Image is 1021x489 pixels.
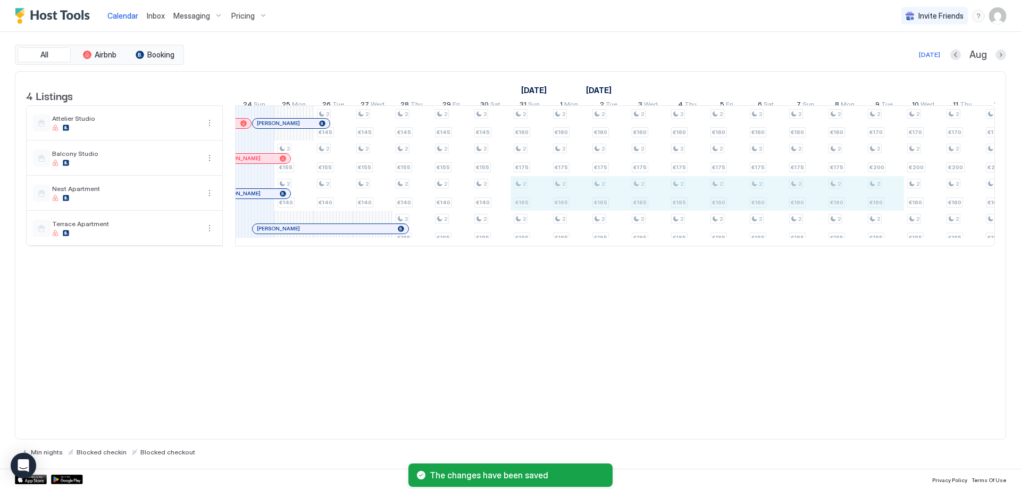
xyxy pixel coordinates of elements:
[838,111,841,118] span: 2
[326,145,329,152] span: 2
[203,152,216,164] div: menu
[203,152,216,164] button: More options
[989,7,1006,24] div: User profile
[320,98,347,113] a: August 26, 2025
[917,48,942,61] button: [DATE]
[147,10,165,21] a: Inbox
[483,180,487,187] span: 2
[916,216,919,222] span: 2
[405,216,408,222] span: 2
[918,11,964,21] span: Invite Friends
[601,145,605,152] span: 2
[802,100,814,111] span: Sun
[240,98,268,113] a: August 24, 2025
[869,234,883,241] span: €185
[326,111,329,118] span: 2
[397,234,411,241] span: €185
[15,8,95,24] a: Host Tools Logo
[726,100,733,111] span: Fri
[972,10,985,22] div: menu
[483,111,487,118] span: 2
[279,98,308,113] a: August 25, 2025
[916,111,919,118] span: 2
[203,117,216,129] div: menu
[751,164,765,171] span: €175
[128,47,181,62] button: Booking
[18,47,71,62] button: All
[720,100,724,111] span: 5
[483,145,487,152] span: 2
[919,50,940,60] div: [DATE]
[960,100,972,111] span: Thu
[791,129,804,136] span: €160
[794,98,817,113] a: September 7, 2025
[712,164,725,171] span: €175
[319,129,332,136] span: €145
[601,111,605,118] span: 2
[555,129,568,136] span: €160
[217,190,261,197] span: [PERSON_NAME]
[987,199,1001,206] span: €160
[31,448,63,456] span: Min nights
[791,234,804,241] span: €185
[523,111,526,118] span: 2
[528,100,540,111] span: Sun
[673,164,686,171] span: €175
[953,100,958,111] span: 11
[678,100,683,111] span: 4
[641,145,644,152] span: 2
[361,100,369,111] span: 27
[635,98,660,113] a: September 3, 2025
[476,129,490,136] span: €145
[562,145,565,152] span: 2
[759,145,762,152] span: 2
[405,145,408,152] span: 2
[956,145,959,152] span: 2
[920,100,934,111] span: Wed
[755,98,776,113] a: September 6, 2025
[675,98,699,113] a: September 4, 2025
[453,100,460,111] span: Fri
[400,100,409,111] span: 28
[478,98,503,113] a: August 30, 2025
[203,187,216,200] div: menu
[430,470,604,480] span: The changes have been saved
[440,98,463,113] a: August 29, 2025
[987,234,1001,241] span: €185
[987,164,1002,171] span: €200
[365,145,369,152] span: 2
[515,129,529,136] span: €160
[52,150,199,158] span: Balcony Studio
[751,234,765,241] span: €185
[444,216,447,222] span: 2
[759,216,762,222] span: 2
[358,199,372,206] span: €140
[442,100,451,111] span: 29
[11,453,36,478] div: Open Intercom Messenger
[869,164,884,171] span: €200
[838,145,841,152] span: 2
[332,100,344,111] span: Tue
[523,145,526,152] span: 2
[684,100,697,111] span: Thu
[841,100,855,111] span: Mon
[282,100,290,111] span: 25
[515,164,529,171] span: €175
[254,100,265,111] span: Sun
[594,234,607,241] span: €195
[107,10,138,21] a: Calendar
[638,100,642,111] span: 3
[560,100,563,111] span: 1
[877,216,880,222] span: 2
[279,164,292,171] span: €155
[798,111,801,118] span: 2
[358,164,371,171] span: €155
[956,180,959,187] span: 2
[518,82,549,98] a: August 9, 2025
[52,185,199,193] span: Nest Apartment
[405,111,408,118] span: 2
[397,129,411,136] span: €145
[140,448,195,456] span: Blocked checkout
[476,234,489,241] span: €185
[371,100,384,111] span: Wed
